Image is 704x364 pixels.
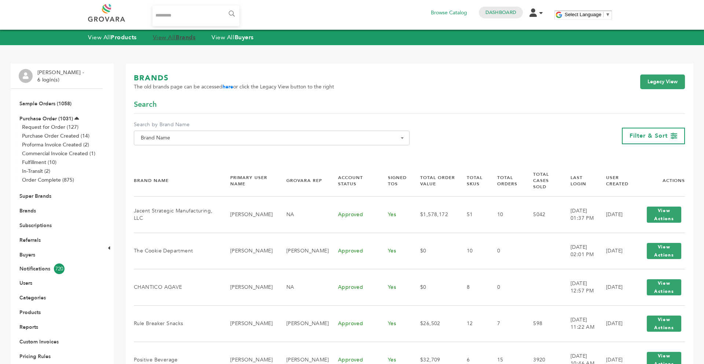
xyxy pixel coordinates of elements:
[411,233,458,269] td: $0
[221,305,277,342] td: [PERSON_NAME]
[22,159,56,166] a: Fulfillment (10)
[597,196,634,233] td: [DATE]
[379,233,411,269] td: Yes
[640,74,685,89] a: Legacy View
[411,196,458,233] td: $1,578,172
[647,243,681,259] button: View Actions
[524,305,561,342] td: 598
[329,269,379,305] td: Approved
[212,33,254,41] a: View AllBuyers
[458,305,488,342] td: 12
[19,294,46,301] a: Categories
[19,251,35,258] a: Buyers
[647,316,681,332] button: View Actions
[134,131,410,145] span: Brand Name
[561,233,597,269] td: [DATE] 02:01 PM
[221,196,277,233] td: [PERSON_NAME]
[634,165,685,196] th: Actions
[488,196,524,233] td: 10
[138,133,406,143] span: Brand Name
[134,83,334,91] span: The old brands page can be accessed or click the Legacy View button to the right
[379,305,411,342] td: Yes
[19,100,71,107] a: Sample Orders (1058)
[485,9,516,16] a: Dashboard
[458,233,488,269] td: 10
[22,150,95,157] a: Commercial Invoice Created (1)
[605,12,610,17] span: ▼
[565,12,601,17] span: Select Language
[458,196,488,233] td: 51
[277,269,329,305] td: NA
[176,33,195,41] strong: Brands
[134,269,221,305] td: CHANTICO AGAVE
[488,165,524,196] th: Total Orders
[22,124,78,131] a: Request for Order (127)
[277,165,329,196] th: Grovara Rep
[597,233,634,269] td: [DATE]
[597,269,634,305] td: [DATE]
[329,305,379,342] td: Approved
[134,305,221,342] td: Rule Breaker Snacks
[19,263,94,274] a: Notifications720
[19,222,52,229] a: Subscriptions
[223,83,233,90] a: here
[597,305,634,342] td: [DATE]
[54,263,65,274] span: 720
[561,305,597,342] td: [DATE] 11:22 AM
[561,196,597,233] td: [DATE] 01:37 PM
[329,196,379,233] td: Approved
[329,165,379,196] th: Account Status
[411,165,458,196] th: Total Order Value
[19,115,73,122] a: Purchase Order (1031)
[19,69,33,83] img: profile.png
[411,305,458,342] td: $26,502
[134,233,221,269] td: The Cookie Department
[22,132,89,139] a: Purchase Order Created (14)
[19,338,59,345] a: Custom Invoices
[221,165,277,196] th: Primary User Name
[524,165,561,196] th: Total Cases Sold
[19,324,38,331] a: Reports
[431,9,467,17] a: Browse Catalog
[277,233,329,269] td: [PERSON_NAME]
[411,269,458,305] td: $0
[134,73,334,83] h1: BRANDS
[19,280,32,287] a: Users
[277,196,329,233] td: NA
[565,12,610,17] a: Select Language​
[561,165,597,196] th: Last Login
[19,207,36,214] a: Brands
[488,305,524,342] td: 7
[524,196,561,233] td: 5042
[630,132,668,140] span: Filter & Sort
[19,193,51,200] a: Super Brands
[379,196,411,233] td: Yes
[235,33,254,41] strong: Buyers
[488,233,524,269] td: 0
[19,237,41,244] a: Referrals
[458,165,488,196] th: Total SKUs
[221,269,277,305] td: [PERSON_NAME]
[153,6,239,26] input: Search...
[277,305,329,342] td: [PERSON_NAME]
[134,196,221,233] td: Jacent Strategic Manufacturing, LLC
[379,269,411,305] td: Yes
[134,165,221,196] th: Brand Name
[221,233,277,269] td: [PERSON_NAME]
[597,165,634,196] th: User Created
[488,269,524,305] td: 0
[19,309,41,316] a: Products
[379,165,411,196] th: Signed TOS
[22,168,50,175] a: In-Transit (2)
[647,279,681,295] button: View Actions
[647,207,681,223] button: View Actions
[111,33,136,41] strong: Products
[134,99,157,110] span: Search
[22,141,89,148] a: Proforma Invoice Created (2)
[329,233,379,269] td: Approved
[561,269,597,305] td: [DATE] 12:57 PM
[153,33,196,41] a: View AllBrands
[37,69,86,83] li: [PERSON_NAME] - 6 login(s)
[22,176,74,183] a: Order Complete (875)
